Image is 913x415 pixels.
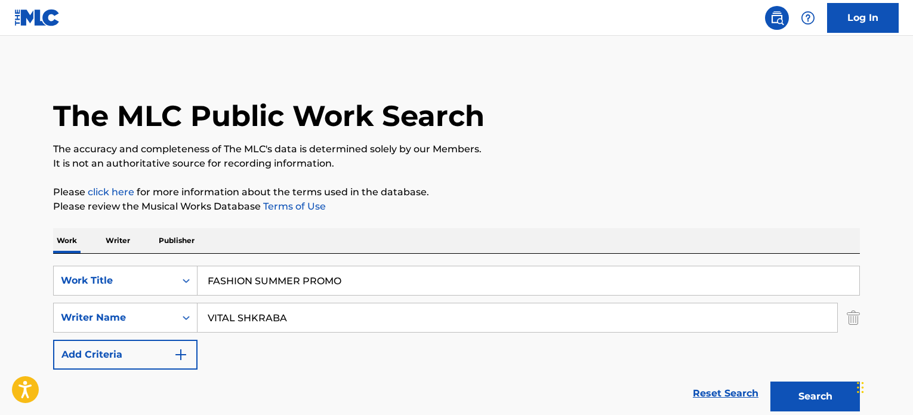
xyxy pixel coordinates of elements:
a: Log In [827,3,899,33]
iframe: Chat Widget [853,358,913,415]
p: Publisher [155,228,198,253]
p: Writer [102,228,134,253]
div: Help [796,6,820,30]
h1: The MLC Public Work Search [53,98,485,134]
a: click here [88,186,134,198]
div: Writer Name [61,311,168,325]
img: Delete Criterion [847,303,860,333]
img: search [770,11,784,25]
button: Search [770,382,860,411]
p: Work [53,228,81,253]
button: Add Criteria [53,340,198,370]
div: Drag [857,370,864,405]
p: The accuracy and completeness of The MLC's data is determined solely by our Members. [53,142,860,156]
p: Please review the Musical Works Database [53,199,860,214]
a: Terms of Use [261,201,326,212]
div: Work Title [61,273,168,288]
img: 9d2ae6d4665cec9f34b9.svg [174,348,188,362]
a: Public Search [765,6,789,30]
img: help [801,11,815,25]
a: Reset Search [687,380,764,407]
p: Please for more information about the terms used in the database. [53,185,860,199]
img: MLC Logo [14,9,60,26]
p: It is not an authoritative source for recording information. [53,156,860,171]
